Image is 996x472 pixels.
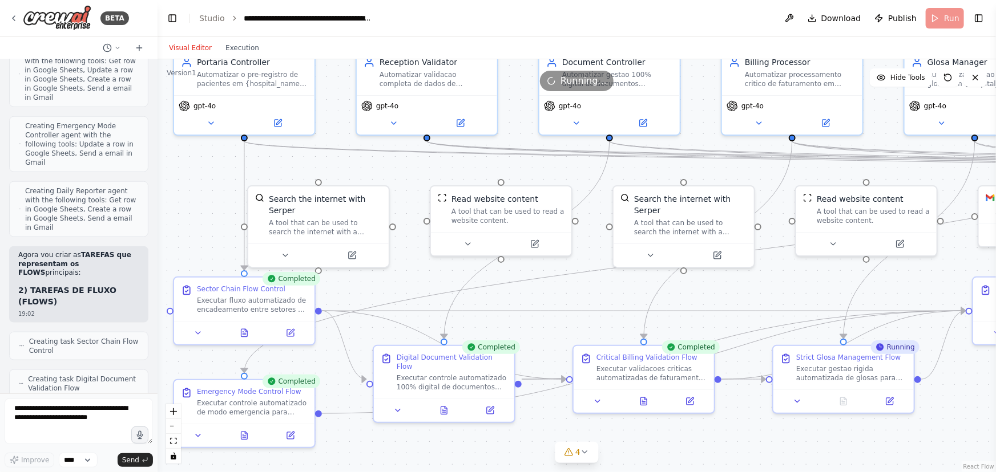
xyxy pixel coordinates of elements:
[122,455,139,465] span: Send
[870,394,909,408] button: Open in side panel
[239,141,250,270] g: Edge from 1eb49a72-7e19-466b-98d7-2adf0dd1fb7f to ec8e3e43-eebc-4dbb-a378-8545037cf0cb
[793,116,858,130] button: Open in side panel
[596,364,707,383] div: Executar validacoes criticas automatizadas de faturamento para {hospital_name} baseado em {curren...
[451,193,538,205] div: Read website content
[98,41,126,55] button: Switch to previous chat
[219,41,266,55] button: Execution
[245,116,310,130] button: Open in side panel
[28,375,139,393] span: Creating task Digital Document Validation Flow
[462,340,520,354] div: Completed
[803,193,812,202] img: ScrapeWebsiteTool
[562,56,673,68] div: Document Controller
[173,276,316,345] div: CompletedSector Chain Flow ControlExecutar fluxo automatizado de encadeamento entre setores de {h...
[25,47,139,102] span: Creating Glosa Manager agent with the following tools: Get row in Google Sheets, Update a row in ...
[18,251,139,278] p: Agora vou criar as principais:
[741,101,764,111] span: gpt-4o
[380,70,490,88] div: Automatizar validacao completa de dados de pacientes em {hospital_name}, lendo pre-registros cria...
[197,70,308,88] div: Automatizar o pre-registro de pacientes em {hospital_name}, criando registros iniciais e sinaliza...
[29,337,139,355] span: Creating task Sector Chain Flow Control
[721,48,864,136] div: Billing ProcessorAutomatizar processamento critico de faturamento em {hospital_name}, executando ...
[971,10,987,26] button: Show right sidebar
[662,340,720,354] div: Completed
[438,193,447,202] img: ScrapeWebsiteTool
[322,305,966,419] g: Edge from 54555a7b-f3fb-4f05-82f5-d41de934586a to ad3e57b5-ae55-4abc-8826-4161c288296e
[193,101,216,111] span: gpt-4o
[522,305,966,385] g: Edge from 146bdfb6-f1fd-4ab1-be1f-9e87597a6205 to ad3e57b5-ae55-4abc-8826-4161c288296e
[890,73,925,82] span: Hide Tools
[796,353,901,362] div: Strict Glosa Management Flow
[271,429,310,442] button: Open in side panel
[470,404,510,417] button: Open in side panel
[197,296,308,314] div: Executar fluxo automatizado de encadeamento entre setores de {hospital_name} conforme problemas d...
[25,186,139,232] span: Creating Daily Reporter agent with the following tools: Get row in Google Sheets, Create a row in...
[921,305,966,385] g: Edge from 26c47494-0083-465d-ab47-268b9bd0cd76 to ad3e57b5-ae55-4abc-8826-4161c288296e
[868,237,932,251] button: Open in side panel
[721,305,966,385] g: Edge from 1e46815a-a785-4ee3-8399-d913046b9649 to ad3e57b5-ae55-4abc-8826-4161c288296e
[924,101,946,111] span: gpt-4o
[430,185,572,257] div: ScrapeWebsiteToolRead website contentA tool that can be used to read a website content.
[888,13,917,24] span: Publish
[5,453,54,467] button: Improve
[575,446,580,458] span: 4
[21,455,49,465] span: Improve
[634,218,747,237] div: A tool that can be used to search the internet with a search_query. Supports different search typ...
[166,434,181,449] button: fit view
[772,345,915,414] div: RunningStrict Glosa Management FlowExecutar gestao rigida automatizada de glosas para {hospital_n...
[572,345,715,414] div: CompletedCritical Billing Validation FlowExecutar validacoes criticas automatizadas de faturament...
[596,353,697,362] div: Critical Billing Validation Flow
[166,404,181,419] button: zoom in
[263,375,320,388] div: Completed
[373,345,515,423] div: CompletedDigital Document Validation FlowExecutar controle automatizado 100% digital de documento...
[131,426,148,443] button: Click to speak your automation idea
[167,68,196,78] div: Version 1
[397,353,507,371] div: Digital Document Validation Flow
[871,340,920,354] div: Running
[745,56,856,68] div: Billing Processor
[197,56,308,68] div: Portaria Controller
[197,387,301,396] div: Emergency Mode Control Flow
[197,284,285,294] div: Sector Chain Flow Control
[522,373,566,385] g: Edge from 146bdfb6-f1fd-4ab1-be1f-9e87597a6205 to 1e46815a-a785-4ee3-8399-d913046b9649
[562,70,673,88] div: Automatizar gestao 100% digital de documentos contratuais em {hospital_name}, controlando assinat...
[685,249,749,262] button: Open in side panel
[199,13,373,24] nav: breadcrumb
[438,141,615,339] g: Edge from fb2f58b8-836a-4495-b93b-5f38d06619f8 to 146bdfb6-f1fd-4ab1-be1f-9e87597a6205
[197,398,308,417] div: Executar controle automatizado de modo emergencia para {hospital_name} baseado em {current_issues...
[745,70,856,88] div: Automatizar processamento critico de faturamento em {hospital_name}, executando validacoes automa...
[986,193,995,202] img: Gmail
[428,116,493,130] button: Open in side panel
[166,404,181,463] div: React Flow controls
[173,48,316,136] div: Portaria ControllerAutomatizar o pre-registro de pacientes em {hospital_name}, criando registros ...
[502,237,567,251] button: Open in side panel
[18,286,116,306] strong: 2) TAREFAS DE FLUXO (FLOWS)
[263,272,320,286] div: Completed
[322,305,366,385] g: Edge from ec8e3e43-eebc-4dbb-a378-8545037cf0cb to 146bdfb6-f1fd-4ab1-be1f-9e87597a6205
[560,74,607,88] span: Running...
[821,13,861,24] span: Download
[162,41,219,55] button: Visual Editor
[269,193,382,216] div: Search the internet with Serper
[130,41,148,55] button: Start a new chat
[870,68,932,87] button: Hide Tools
[420,404,469,417] button: View output
[25,121,139,167] span: Creating Emergency Mode Controller agent with the following tools: Update a row in Google Sheets,...
[870,8,921,29] button: Publish
[397,373,507,392] div: Executar controle automatizado 100% digital de documentos contratuais para {hospital_name} basead...
[795,185,938,257] div: ScrapeWebsiteToolRead website contentA tool that can be used to read a website content.
[100,11,129,25] div: BETA
[18,310,139,318] div: 19:02
[670,394,709,408] button: Open in side panel
[164,10,180,26] button: Hide left sidebar
[611,116,675,130] button: Open in side panel
[173,379,316,448] div: CompletedEmergency Mode Control FlowExecutar controle automatizado de modo emergencia para {hospi...
[963,463,994,470] a: React Flow attribution
[612,185,755,268] div: SerperDevToolSearch the internet with SerperA tool that can be used to search the internet with a...
[380,56,490,68] div: Reception Validator
[23,5,91,31] img: Logo
[559,101,581,111] span: gpt-4o
[220,429,269,442] button: View output
[820,394,868,408] button: No output available
[721,373,766,385] g: Edge from 1e46815a-a785-4ee3-8399-d913046b9649 to 26c47494-0083-465d-ab47-268b9bd0cd76
[247,185,390,268] div: SerperDevToolSearch the internet with SerperA tool that can be used to search the internet with a...
[320,249,384,262] button: Open in side panel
